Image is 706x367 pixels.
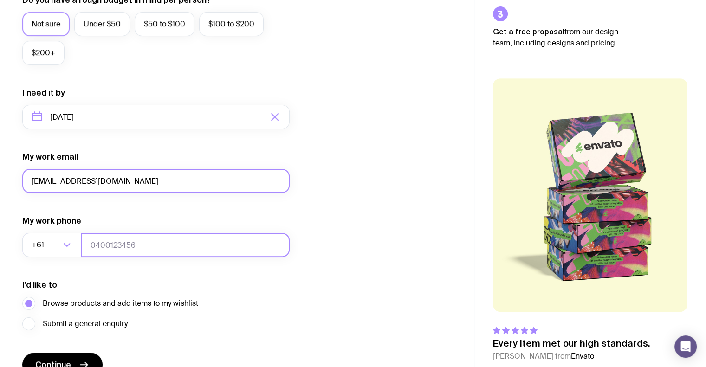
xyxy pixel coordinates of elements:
[493,338,650,349] p: Every item met our high standards.
[135,12,194,36] label: $50 to $100
[22,87,65,98] label: I need it by
[22,41,65,65] label: $200+
[493,351,650,362] cite: [PERSON_NAME] from
[22,151,78,162] label: My work email
[22,105,290,129] input: Select a target date
[43,298,198,309] span: Browse products and add items to my wishlist
[74,12,130,36] label: Under $50
[22,12,70,36] label: Not sure
[22,233,82,257] div: Search for option
[32,233,46,257] span: +61
[571,351,594,361] span: Envato
[22,215,81,226] label: My work phone
[22,279,57,290] label: I’d like to
[43,318,128,329] span: Submit a general enquiry
[493,27,564,36] strong: Get a free proposal
[674,335,697,358] div: Open Intercom Messenger
[46,233,60,257] input: Search for option
[81,233,290,257] input: 0400123456
[22,169,290,193] input: you@email.com
[199,12,264,36] label: $100 to $200
[493,26,632,49] p: from our design team, including designs and pricing.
